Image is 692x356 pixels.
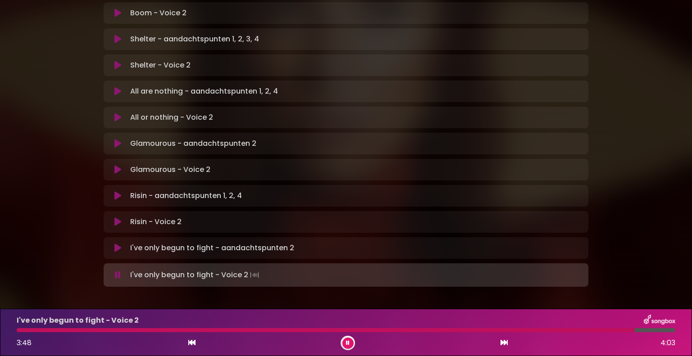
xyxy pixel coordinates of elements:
p: Glamourous - Voice 2 [130,164,210,175]
p: I've only begun to fight - Voice 2 [17,315,139,326]
p: Risin - aandachtspunten 1, 2, 4 [130,190,242,201]
img: waveform4.gif [248,269,261,281]
p: All or nothing - Voice 2 [130,112,213,123]
p: Shelter - aandachtspunten 1, 2, 3, 4 [130,34,259,45]
p: Glamourous - aandachtspunten 2 [130,138,256,149]
p: I've only begun to fight - aandachtspunten 2 [130,243,294,253]
p: All are nothing - aandachtspunten 1, 2, 4 [130,86,278,97]
img: songbox-logo-white.png [644,315,675,326]
p: Boom - Voice 2 [130,8,187,18]
p: Shelter - Voice 2 [130,60,191,71]
p: Risin - Voice 2 [130,216,182,227]
p: I've only begun to fight - Voice 2 [130,269,261,281]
